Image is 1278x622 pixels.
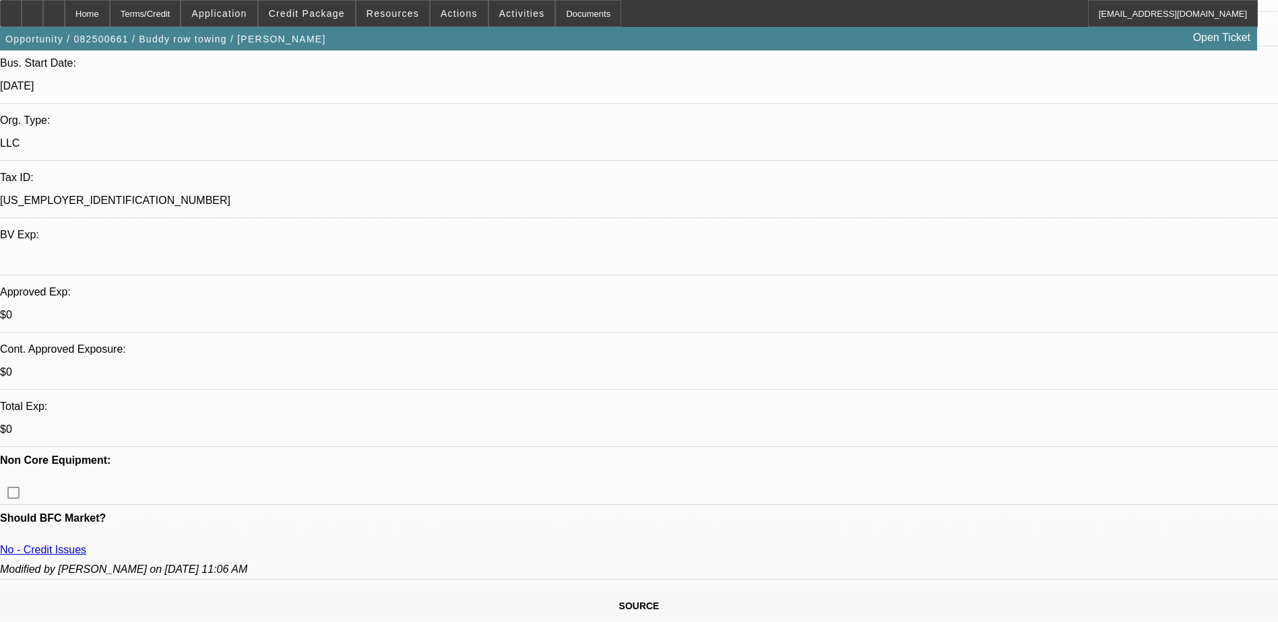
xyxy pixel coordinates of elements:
[619,600,660,611] span: SOURCE
[441,8,478,19] span: Actions
[499,8,545,19] span: Activities
[489,1,555,26] button: Activities
[259,1,355,26] button: Credit Package
[1188,26,1256,49] a: Open Ticket
[356,1,429,26] button: Resources
[181,1,257,26] button: Application
[430,1,488,26] button: Actions
[5,34,326,44] span: Opportunity / 082500661 / Buddy row towing / [PERSON_NAME]
[191,8,247,19] span: Application
[366,8,419,19] span: Resources
[269,8,345,19] span: Credit Package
